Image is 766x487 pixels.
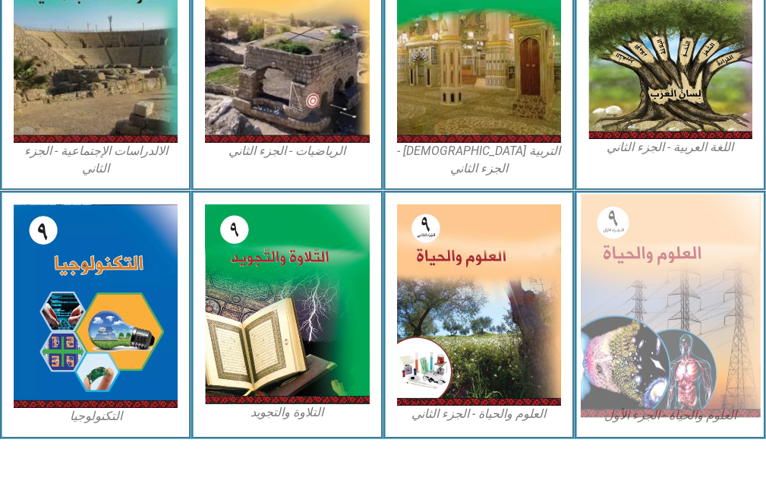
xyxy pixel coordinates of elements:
[397,406,561,422] figcaption: العلوم والحياة - الجزء الثاني
[14,143,178,177] figcaption: الالدراسات الإجتماعية - الجزء الثاني
[14,408,178,425] figcaption: التكنولوجيا
[205,143,369,160] figcaption: الرياضيات - الجزء الثاني
[205,404,369,421] figcaption: التلاوة والتجويد
[397,143,561,177] figcaption: التربية [DEMOGRAPHIC_DATA] - الجزء الثاني
[588,139,752,156] figcaption: اللغة العربية - الجزء الثاني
